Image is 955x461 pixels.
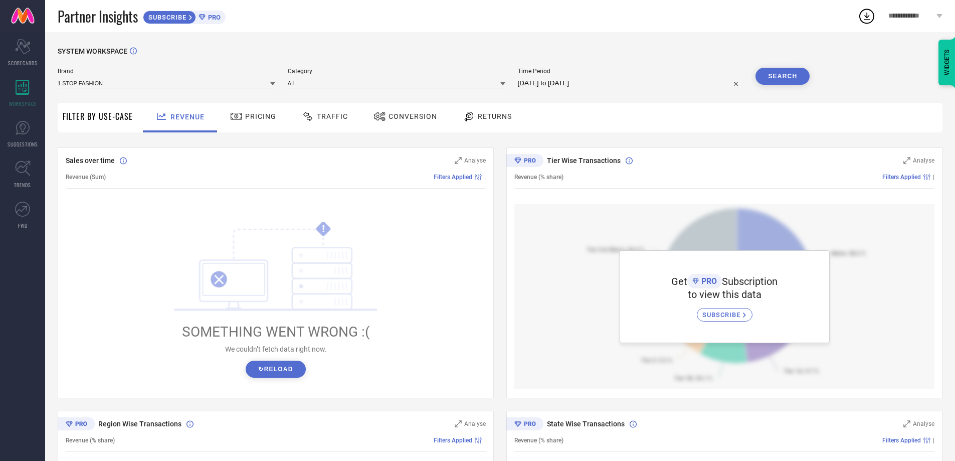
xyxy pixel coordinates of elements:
span: | [933,437,934,444]
svg: Zoom [903,157,910,164]
span: Tier Wise Transactions [547,157,621,165]
span: SYSTEM WORKSPACE [58,47,127,55]
div: Premium [506,417,543,432]
span: WORKSPACE [9,100,37,107]
span: Brand [58,68,275,75]
span: SUGGESTIONS [8,140,38,148]
span: Analyse [913,420,934,427]
span: Filters Applied [434,437,472,444]
a: SUBSCRIBE [697,300,752,322]
a: SUBSCRIBEPRO [143,8,226,24]
span: Filters Applied [434,174,472,181]
span: Sales over time [66,157,115,165]
span: State Wise Transactions [547,420,625,428]
span: Analyse [464,157,486,164]
span: PRO [206,14,221,21]
div: Premium [506,154,543,169]
span: SUBSCRIBE [143,14,189,21]
span: | [933,174,934,181]
span: Pricing [245,112,276,120]
span: Analyse [913,157,934,164]
span: Returns [478,112,512,120]
span: Revenue [170,113,205,121]
span: Filters Applied [882,174,921,181]
span: SOMETHING WENT WRONG :( [182,324,370,340]
span: Revenue (Sum) [66,174,106,181]
span: Traffic [317,112,348,120]
span: Partner Insights [58,6,138,27]
span: to view this data [688,288,761,300]
div: Open download list [858,7,876,25]
span: FWD [18,222,28,229]
span: Category [288,68,505,75]
span: Analyse [464,420,486,427]
span: PRO [699,276,717,286]
button: ↻Reload [246,361,305,378]
input: Select time period [518,77,743,89]
span: Subscription [722,275,778,287]
span: We couldn’t fetch data right now. [225,345,327,353]
span: | [484,437,486,444]
svg: Zoom [455,157,462,164]
div: Premium [58,417,95,432]
span: Conversion [389,112,437,120]
svg: Zoom [903,420,910,427]
span: Revenue (% share) [66,437,115,444]
tspan: ! [322,223,325,235]
span: Revenue (% share) [514,174,563,181]
span: Filter By Use-Case [63,110,133,122]
span: Filters Applied [882,437,921,444]
span: Region Wise Transactions [98,420,181,428]
span: SUBSCRIBE [702,311,743,319]
span: TRENDS [14,181,31,189]
span: SCORECARDS [8,59,38,67]
span: Time Period [518,68,743,75]
span: Revenue (% share) [514,437,563,444]
svg: Zoom [455,420,462,427]
span: | [484,174,486,181]
span: Get [671,275,687,287]
button: Search [755,68,810,85]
